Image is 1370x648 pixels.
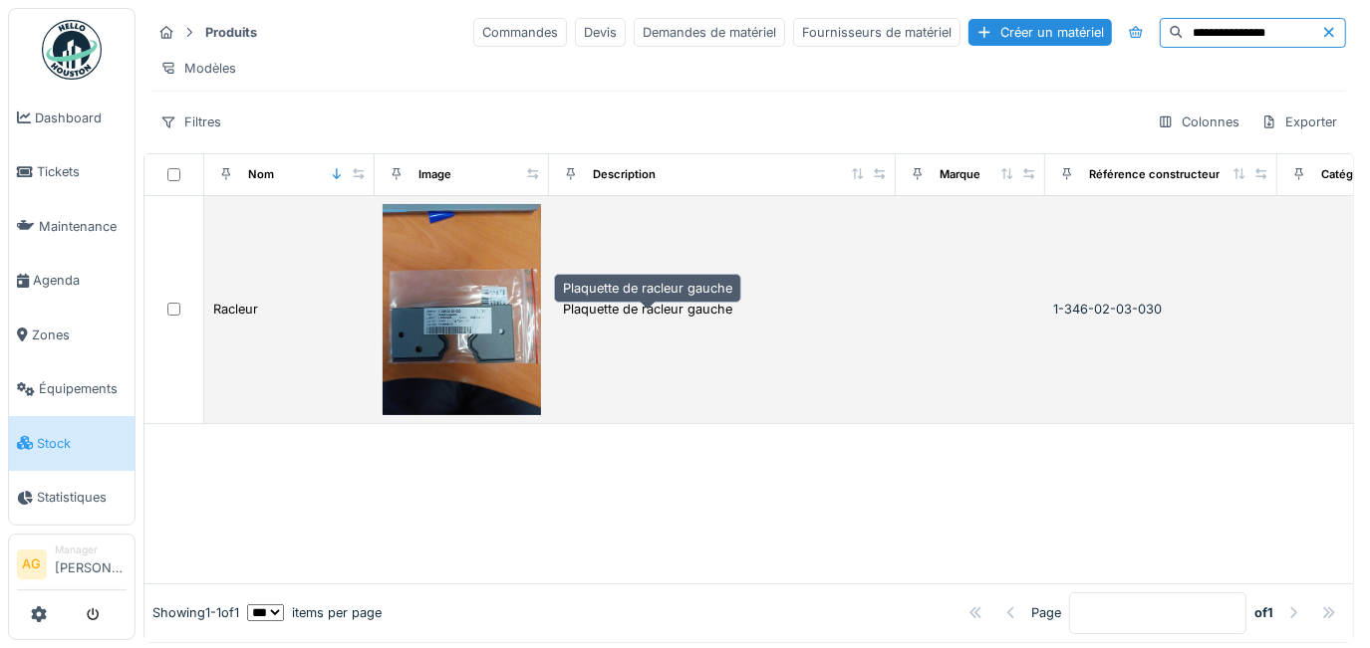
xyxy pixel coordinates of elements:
div: Colonnes [1149,108,1248,136]
div: Page [1031,603,1061,622]
div: items per page [247,603,382,622]
a: Dashboard [9,91,135,145]
div: 1-346-02-03-030 [1053,300,1269,319]
a: Agenda [9,254,135,309]
li: AG [17,549,47,579]
div: Filtres [151,108,230,136]
a: Statistiques [9,471,135,526]
div: Plaquette de racleur gauche [554,274,741,303]
a: Équipements [9,362,135,417]
div: Plaquette de racleur gauche [563,300,732,319]
a: Stock [9,416,135,471]
span: Agenda [33,271,127,290]
span: Équipements [39,379,127,398]
div: Showing 1 - 1 of 1 [152,603,239,622]
span: Zones [32,325,127,344]
span: Statistiques [37,488,127,507]
div: Nom [248,166,274,183]
img: Badge_color-CXgf-gQk.svg [42,20,102,80]
div: Modèles [151,54,245,83]
div: Image [418,166,451,183]
div: Manager [55,542,127,557]
a: Maintenance [9,199,135,254]
div: Description [593,166,656,183]
li: [PERSON_NAME] [55,542,127,585]
a: AG Manager[PERSON_NAME] [17,542,127,590]
a: Zones [9,308,135,362]
span: Dashboard [35,108,127,127]
div: Créer un matériel [968,19,1112,46]
div: Devis [575,18,626,47]
div: Marque [940,166,980,183]
img: Racleur [383,204,541,415]
span: Maintenance [39,217,127,236]
div: Commandes [473,18,567,47]
div: Exporter [1252,108,1346,136]
span: Tickets [37,162,127,181]
a: Tickets [9,145,135,200]
span: Stock [37,434,127,453]
div: Racleur [213,300,258,319]
div: Référence constructeur [1089,166,1220,183]
div: Demandes de matériel [634,18,785,47]
strong: of 1 [1254,603,1273,622]
strong: Produits [197,23,265,42]
div: Fournisseurs de matériel [793,18,960,47]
